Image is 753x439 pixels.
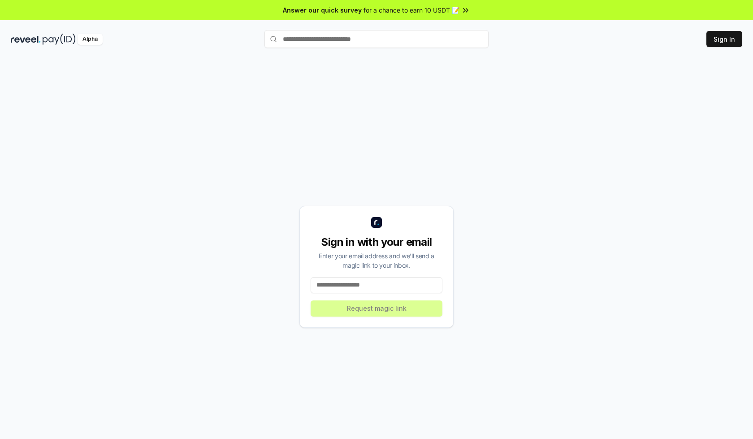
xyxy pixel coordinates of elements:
[283,5,362,15] span: Answer our quick survey
[311,251,442,270] div: Enter your email address and we’ll send a magic link to your inbox.
[11,34,41,45] img: reveel_dark
[78,34,103,45] div: Alpha
[311,235,442,249] div: Sign in with your email
[43,34,76,45] img: pay_id
[371,217,382,228] img: logo_small
[706,31,742,47] button: Sign In
[364,5,459,15] span: for a chance to earn 10 USDT 📝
